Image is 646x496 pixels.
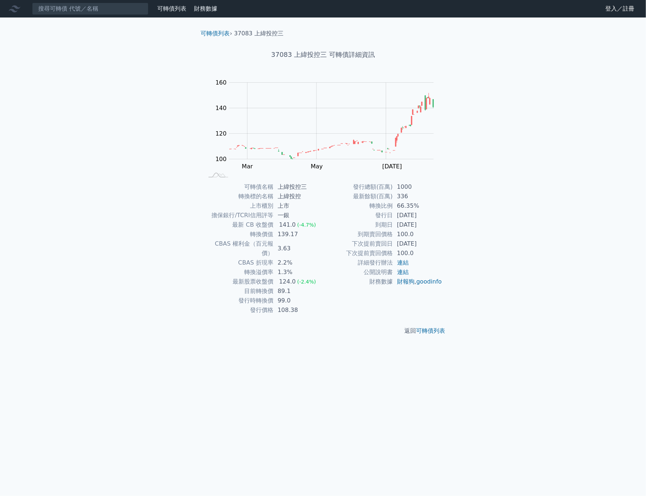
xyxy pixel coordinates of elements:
td: 轉換價值 [204,230,273,239]
a: 登入／註冊 [599,3,640,15]
td: 發行日 [323,211,393,220]
td: 上緯投控三 [273,182,323,192]
a: 財報狗 [397,278,415,285]
td: 上緯投控 [273,192,323,201]
td: 轉換比例 [323,201,393,211]
tspan: 120 [215,130,227,137]
td: 下次提前賣回日 [323,239,393,249]
p: 返回 [195,327,451,335]
td: 目前轉換價 [204,286,273,296]
td: 上市櫃別 [204,201,273,211]
td: , [393,277,443,286]
td: 99.0 [273,296,323,305]
td: 到期賣回價格 [323,230,393,239]
a: 連結 [397,259,409,266]
tspan: 160 [215,79,227,86]
a: 可轉債列表 [416,327,445,334]
span: (-2.4%) [297,279,316,285]
td: 108.38 [273,305,323,315]
span: (-4.7%) [297,222,316,228]
td: 發行時轉換價 [204,296,273,305]
td: 公開說明書 [323,267,393,277]
td: 66.35% [393,201,443,211]
td: 一銀 [273,211,323,220]
td: 1000 [393,182,443,192]
li: 37083 上緯投控三 [234,29,284,38]
tspan: [DATE] [383,163,402,170]
a: goodinfo [416,278,442,285]
td: 上市 [273,201,323,211]
td: 100.0 [393,230,443,239]
td: [DATE] [393,239,443,249]
td: 3.63 [273,239,323,258]
td: [DATE] [393,211,443,220]
td: 轉換標的名稱 [204,192,273,201]
td: 2.2% [273,258,323,267]
td: CBAS 折現率 [204,258,273,267]
td: 最新餘額(百萬) [323,192,393,201]
td: CBAS 權利金（百元報價） [204,239,273,258]
td: 詳細發行辦法 [323,258,393,267]
td: 最新股票收盤價 [204,277,273,286]
a: 連結 [397,269,409,276]
a: 可轉債列表 [157,5,186,12]
td: 擔保銀行/TCRI信用評等 [204,211,273,220]
td: 下次提前賣回價格 [323,249,393,258]
td: 財務數據 [323,277,393,286]
a: 可轉債列表 [201,30,230,37]
td: 轉換溢價率 [204,267,273,277]
a: 財務數據 [194,5,217,12]
td: [DATE] [393,220,443,230]
div: 124.0 [278,277,297,286]
td: 336 [393,192,443,201]
td: 到期日 [323,220,393,230]
td: 100.0 [393,249,443,258]
input: 搜尋可轉債 代號／名稱 [32,3,148,15]
td: 可轉債名稱 [204,182,273,192]
td: 1.3% [273,267,323,277]
td: 發行價格 [204,305,273,315]
tspan: 140 [215,105,227,112]
tspan: 100 [215,156,227,163]
tspan: May [311,163,323,170]
h1: 37083 上緯投控三 可轉債詳細資訊 [195,50,451,60]
td: 89.1 [273,286,323,296]
td: 139.17 [273,230,323,239]
g: Chart [212,79,445,170]
div: 141.0 [278,220,297,230]
td: 最新 CB 收盤價 [204,220,273,230]
li: › [201,29,232,38]
tspan: Mar [242,163,253,170]
td: 發行總額(百萬) [323,182,393,192]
